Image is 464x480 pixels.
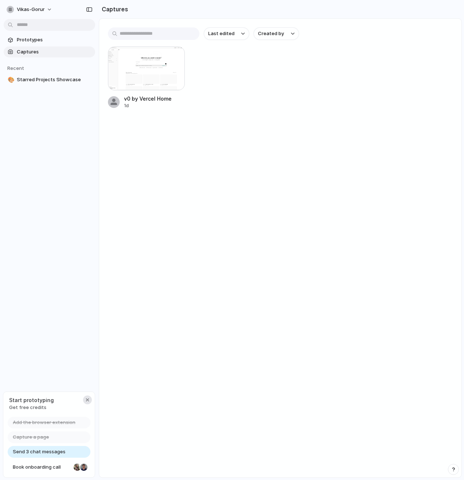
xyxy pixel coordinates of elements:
[208,30,235,37] span: Last edited
[13,419,75,426] span: Add the browser extension
[4,4,56,15] button: vikas-gorur
[4,34,95,45] a: Prototypes
[9,404,54,411] span: Get free credits
[254,27,299,40] button: Created by
[17,76,92,83] span: Starred Projects Showcase
[4,46,95,57] a: Captures
[73,463,82,472] div: Nicole Kubica
[9,396,54,404] span: Start prototyping
[124,102,172,109] div: 1d
[17,36,92,44] span: Prototypes
[124,95,172,102] div: v0 by Vercel Home
[4,74,95,85] a: 🎨Starred Projects Showcase
[17,6,45,13] span: vikas-gorur
[79,463,88,472] div: Christian Iacullo
[258,30,284,37] span: Created by
[204,27,249,40] button: Last edited
[8,461,90,473] a: Book onboarding call
[7,76,14,83] button: 🎨
[8,76,13,84] div: 🎨
[7,65,24,71] span: Recent
[99,5,128,14] h2: Captures
[13,464,71,471] span: Book onboarding call
[17,48,92,56] span: Captures
[13,434,49,441] span: Capture a page
[13,448,66,455] span: Send 3 chat messages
